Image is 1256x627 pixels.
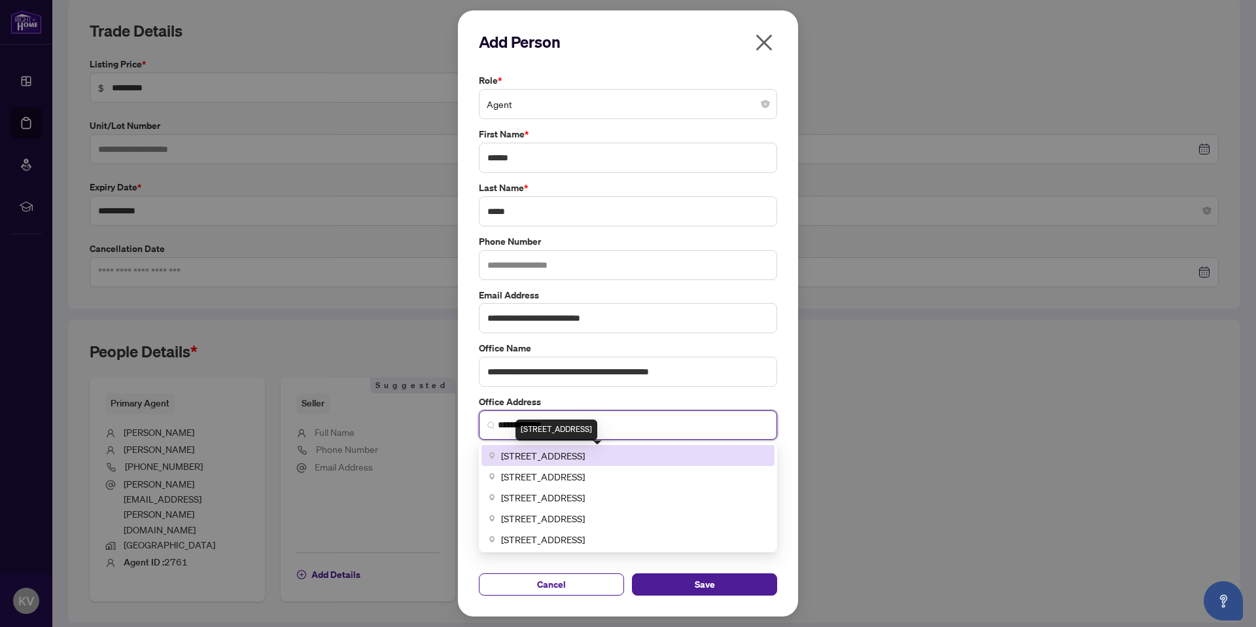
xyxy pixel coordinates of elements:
span: [STREET_ADDRESS] [501,448,585,463]
span: Cancel [537,574,566,595]
button: Cancel [479,573,624,596]
label: Office Name [479,341,777,355]
label: Phone Number [479,234,777,249]
span: [STREET_ADDRESS] [501,469,585,484]
span: close-circle [761,100,769,108]
span: [STREET_ADDRESS] [501,511,585,526]
h2: Add Person [479,31,777,52]
label: Office Address [479,395,777,409]
span: close [754,32,775,53]
button: Open asap [1204,581,1243,620]
span: [STREET_ADDRESS] [501,490,585,505]
button: Save [632,573,777,596]
span: Save [695,574,715,595]
label: Role [479,73,777,88]
div: [STREET_ADDRESS] [515,420,597,440]
label: Email Address [479,288,777,302]
label: First Name [479,127,777,141]
label: Last Name [479,181,777,195]
span: Agent [487,92,769,116]
img: search_icon [487,421,495,429]
span: [STREET_ADDRESS] [501,532,585,546]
